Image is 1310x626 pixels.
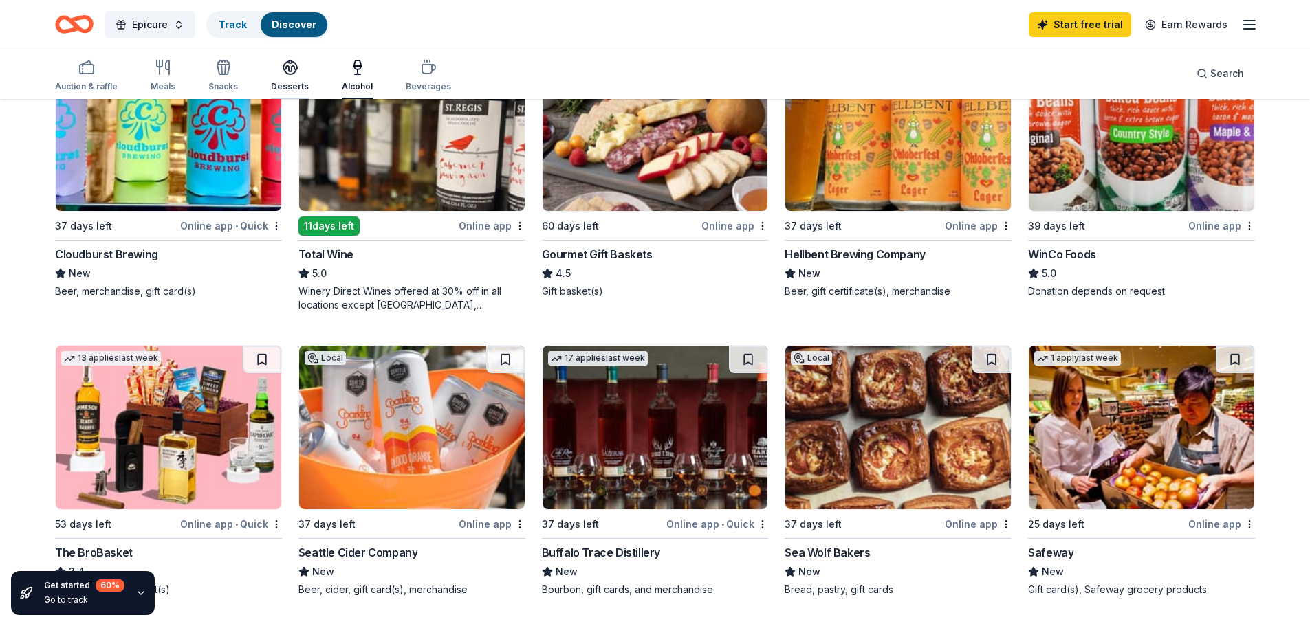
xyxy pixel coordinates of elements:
[785,544,870,561] div: Sea Wolf Bakers
[701,217,768,234] div: Online app
[1029,12,1131,37] a: Start free trial
[542,583,769,596] div: Bourbon, gift cards, and merchandise
[299,346,525,509] img: Image for Seattle Cider Company
[666,515,768,533] div: Online app Quick
[542,284,769,298] div: Gift basket(s)
[151,54,175,99] button: Meals
[542,218,599,234] div: 60 days left
[44,579,124,592] div: Get started
[55,345,282,596] a: Image for The BroBasket13 applieslast week53 days leftOnline app•QuickThe BroBasket3.4Discounted ...
[312,265,327,282] span: 5.0
[55,246,158,262] div: Cloudburst Brewing
[785,47,1012,298] a: Image for Hellbent Brewing CompanyLocal37 days leftOnline appHellbent Brewing CompanyNewBeer, gif...
[206,11,329,38] button: TrackDiscover
[785,516,842,533] div: 37 days left
[1028,246,1096,262] div: WinCo Foods
[298,345,525,596] a: Image for Seattle Cider CompanyLocal37 days leftOnline appSeattle Cider CompanyNewBeer, cider, gi...
[271,54,309,99] button: Desserts
[542,345,769,596] a: Image for Buffalo Trace Distillery17 applieslast week37 days leftOnline app•QuickBuffalo Trace Di...
[342,54,373,99] button: Alcohol
[1186,60,1255,87] button: Search
[542,47,769,298] a: Image for Gourmet Gift Baskets15 applieslast week60 days leftOnline appGourmet Gift Baskets4.5Gif...
[785,345,1012,596] a: Image for Sea Wolf BakersLocal37 days leftOnline appSea Wolf BakersNewBread, pastry, gift cards
[298,47,525,312] a: Image for Total WineTop rated8 applieslast week11days leftOnline appTotal Wine5.0Winery Direct Wi...
[1042,265,1056,282] span: 5.0
[798,563,820,580] span: New
[55,54,118,99] button: Auction & raffle
[298,583,525,596] div: Beer, cider, gift card(s), merchandise
[61,351,161,366] div: 13 applies last week
[298,246,353,262] div: Total Wine
[1028,516,1084,533] div: 25 days left
[785,346,1011,509] img: Image for Sea Wolf Bakers
[55,544,133,561] div: The BroBasket
[791,351,832,365] div: Local
[556,563,578,580] span: New
[312,563,334,580] span: New
[105,11,195,38] button: Epicure
[785,583,1012,596] div: Bread, pastry, gift cards
[342,81,373,92] div: Alcohol
[96,579,124,592] div: 60 %
[132,16,168,33] span: Epicure
[55,284,282,298] div: Beer, merchandise, gift card(s)
[1188,515,1255,533] div: Online app
[1042,563,1064,580] span: New
[548,351,648,366] div: 17 applies last week
[69,265,91,282] span: New
[1028,47,1255,298] a: Image for WinCo Foods39 days leftOnline appWinCo Foods5.0Donation depends on request
[945,515,1012,533] div: Online app
[785,47,1011,211] img: Image for Hellbent Brewing Company
[180,515,282,533] div: Online app Quick
[1029,346,1254,509] img: Image for Safeway
[542,246,653,262] div: Gourmet Gift Baskets
[55,81,118,92] div: Auction & raffle
[543,47,768,211] img: Image for Gourmet Gift Baskets
[55,47,282,298] a: Image for Cloudburst BrewingLocal37 days leftOnline app•QuickCloudburst BrewingNewBeer, merchandi...
[56,346,281,509] img: Image for The BroBasket
[180,217,282,234] div: Online app Quick
[1028,583,1255,596] div: Gift card(s), Safeway grocery products
[406,54,451,99] button: Beverages
[1137,12,1236,37] a: Earn Rewards
[55,516,111,533] div: 53 days left
[55,218,112,234] div: 37 days left
[1029,47,1254,211] img: Image for WinCo Foods
[55,8,94,41] a: Home
[1188,217,1255,234] div: Online app
[56,47,281,211] img: Image for Cloudburst Brewing
[271,81,309,92] div: Desserts
[235,221,238,232] span: •
[272,19,316,30] a: Discover
[721,519,724,530] span: •
[542,544,660,561] div: Buffalo Trace Distillery
[235,519,238,530] span: •
[298,544,418,561] div: Seattle Cider Company
[298,516,356,533] div: 37 days left
[785,218,842,234] div: 37 days left
[44,594,124,605] div: Go to track
[459,515,525,533] div: Online app
[1028,544,1073,561] div: Safeway
[1028,284,1255,298] div: Donation depends on request
[208,81,238,92] div: Snacks
[305,351,346,365] div: Local
[785,246,925,262] div: Hellbent Brewing Company
[1028,218,1085,234] div: 39 days left
[219,19,247,30] a: Track
[151,81,175,92] div: Meals
[543,346,768,509] img: Image for Buffalo Trace Distillery
[406,81,451,92] div: Beverages
[459,217,525,234] div: Online app
[945,217,1012,234] div: Online app
[798,265,820,282] span: New
[556,265,571,282] span: 4.5
[542,516,599,533] div: 37 days left
[1210,65,1244,82] span: Search
[1028,345,1255,596] a: Image for Safeway1 applylast week25 days leftOnline appSafewayNewGift card(s), Safeway grocery pr...
[208,54,238,99] button: Snacks
[298,284,525,312] div: Winery Direct Wines offered at 30% off in all locations except [GEOGRAPHIC_DATA], [GEOGRAPHIC_DAT...
[299,47,525,211] img: Image for Total Wine
[298,216,360,236] div: 11 days left
[785,284,1012,298] div: Beer, gift certificate(s), merchandise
